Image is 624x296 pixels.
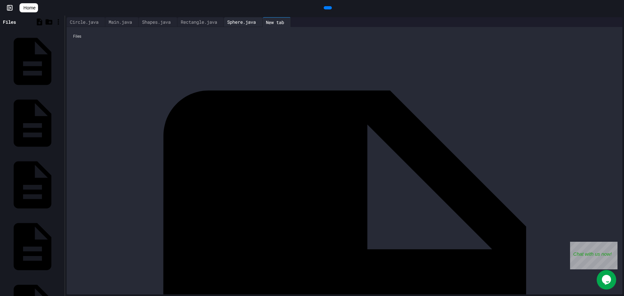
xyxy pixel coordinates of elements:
[224,17,263,27] div: Sphere.java
[139,19,174,25] div: Shapes.java
[67,19,102,25] div: Circle.java
[263,17,291,27] div: New tab
[70,30,619,43] div: Files
[177,19,220,25] div: Rectangle.java
[570,242,617,269] iframe: chat widget
[177,17,224,27] div: Rectangle.java
[3,19,16,25] div: Files
[23,5,35,11] span: Home
[597,270,617,290] iframe: chat widget
[263,19,287,26] div: New tab
[105,19,135,25] div: Main.java
[67,17,105,27] div: Circle.java
[139,17,177,27] div: Shapes.java
[105,17,139,27] div: Main.java
[224,19,259,25] div: Sphere.java
[19,3,38,12] a: Home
